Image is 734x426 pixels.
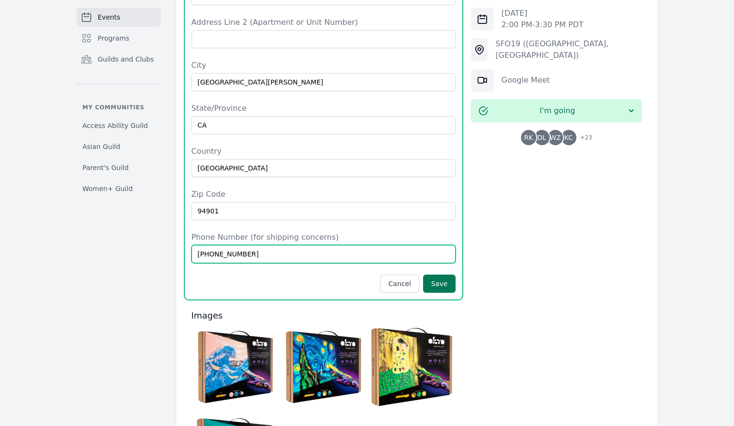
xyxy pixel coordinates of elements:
[550,134,561,141] span: WZ
[282,325,365,409] img: 81mQHuKOr2L.jpg
[471,99,642,122] button: I'm going
[83,184,133,193] span: Women+ Guild
[98,12,120,22] span: Events
[501,19,584,31] p: 2:00 PM - 3:30 PM PDT
[77,159,161,176] a: Parent's Guild
[488,105,627,117] span: I'm going
[191,146,456,157] label: Country
[574,132,592,145] span: + 23
[77,104,161,111] p: My communities
[537,134,546,141] span: DL
[191,103,456,114] label: State/Province
[191,60,456,71] label: City
[370,325,454,409] img: gOKT10006.jpg
[98,54,154,64] span: Guilds and Clubs
[191,232,456,243] label: Phone Number (for shipping concerns)
[98,33,129,43] span: Programs
[77,138,161,155] a: Asian Guild
[191,189,456,200] label: Zip Code
[191,17,456,28] label: Address Line 2 (Apartment or Unit Number)
[564,134,573,141] span: KC
[77,50,161,69] a: Guilds and Clubs
[495,38,642,61] div: SFO19 ([GEOGRAPHIC_DATA], [GEOGRAPHIC_DATA])
[77,8,161,27] a: Events
[77,8,161,197] nav: Sidebar
[423,275,456,293] button: Save
[191,310,456,321] h3: Images
[194,325,277,409] img: 81sKqrW26UL.jpg
[501,75,550,85] a: Google Meet
[83,121,148,130] span: Access Ability Guild
[83,142,120,151] span: Asian Guild
[501,8,584,19] p: [DATE]
[77,117,161,134] a: Access Ability Guild
[83,163,129,172] span: Parent's Guild
[77,29,161,48] a: Programs
[380,275,419,293] button: Cancel
[77,180,161,197] a: Women+ Guild
[524,134,533,141] span: RK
